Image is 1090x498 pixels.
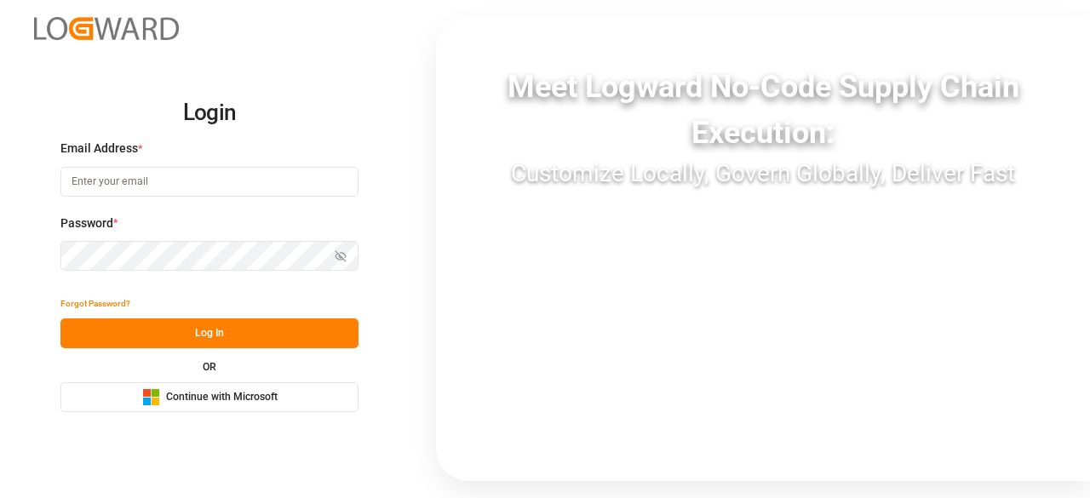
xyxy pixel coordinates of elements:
button: Forgot Password? [60,289,130,318]
button: Continue with Microsoft [60,382,359,412]
small: OR [203,362,216,372]
button: Log In [60,318,359,348]
span: Password [60,215,113,232]
h2: Login [60,86,359,140]
div: Meet Logward No-Code Supply Chain Execution: [436,64,1090,156]
input: Enter your email [60,167,359,197]
div: Customize Locally, Govern Globally, Deliver Fast [436,156,1090,192]
span: Email Address [60,140,138,157]
span: Continue with Microsoft [166,390,278,405]
img: Logward_new_orange.png [34,17,179,40]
